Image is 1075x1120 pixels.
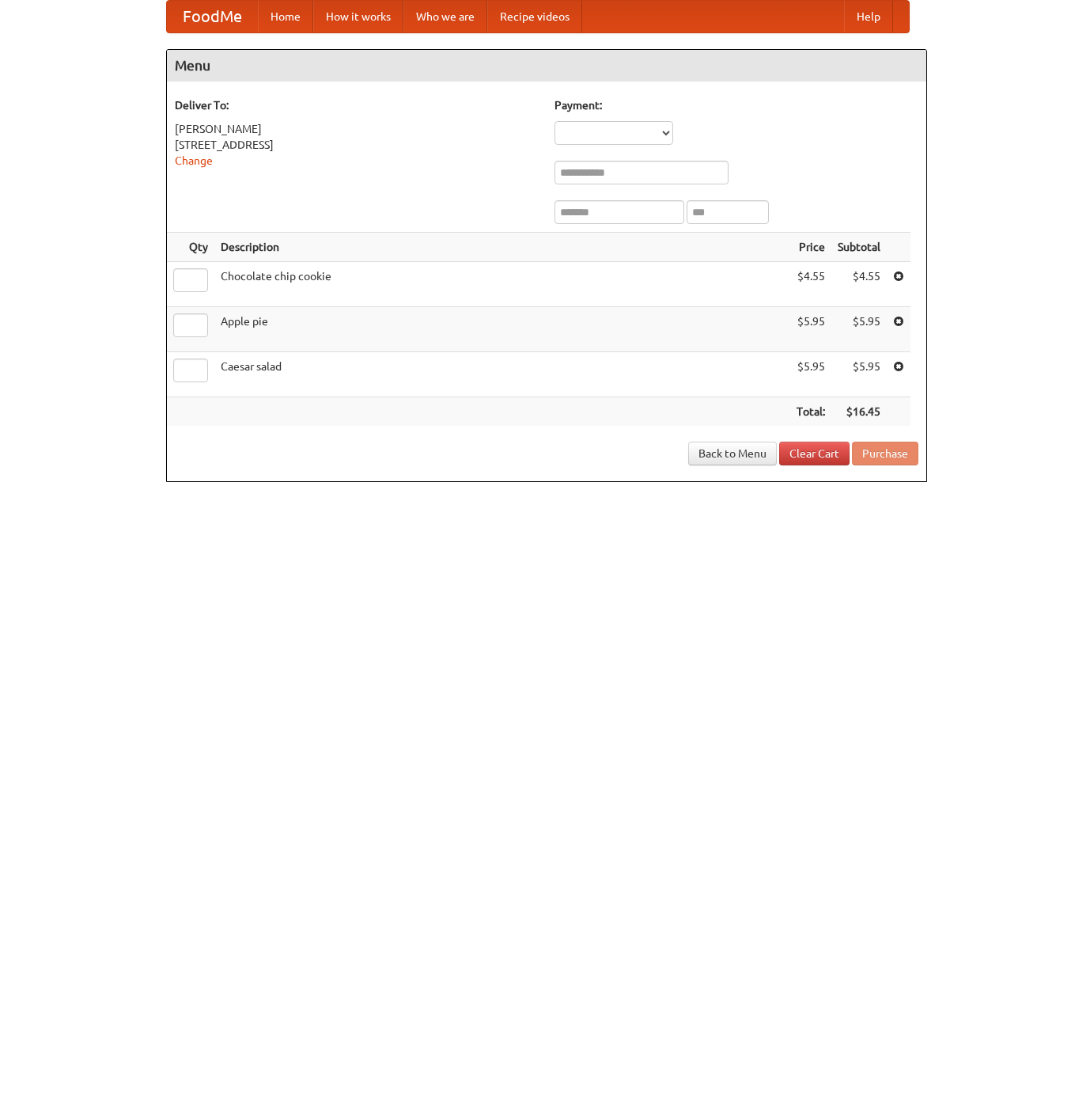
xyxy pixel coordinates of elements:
[790,397,831,427] th: Total:
[790,233,831,262] th: Price
[779,442,850,465] a: Clear Cart
[214,233,790,262] th: Description
[313,1,403,32] a: How it works
[214,352,790,397] td: Caesar salad
[167,50,926,82] h4: Menu
[258,1,313,32] a: Home
[214,262,790,307] td: Chocolate chip cookie
[403,1,487,32] a: Who we are
[852,442,918,465] button: Purchase
[831,262,887,307] td: $4.55
[790,307,831,352] td: $5.95
[688,442,777,465] a: Back to Menu
[167,233,214,262] th: Qty
[831,397,887,427] th: $16.45
[555,97,918,113] h5: Payment:
[175,154,213,167] a: Change
[831,352,887,397] td: $5.95
[175,137,539,153] div: [STREET_ADDRESS]
[487,1,582,32] a: Recipe videos
[175,97,539,113] h5: Deliver To:
[844,1,893,32] a: Help
[175,121,539,137] div: [PERSON_NAME]
[167,1,258,32] a: FoodMe
[831,307,887,352] td: $5.95
[790,352,831,397] td: $5.95
[790,262,831,307] td: $4.55
[214,307,790,352] td: Apple pie
[831,233,887,262] th: Subtotal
